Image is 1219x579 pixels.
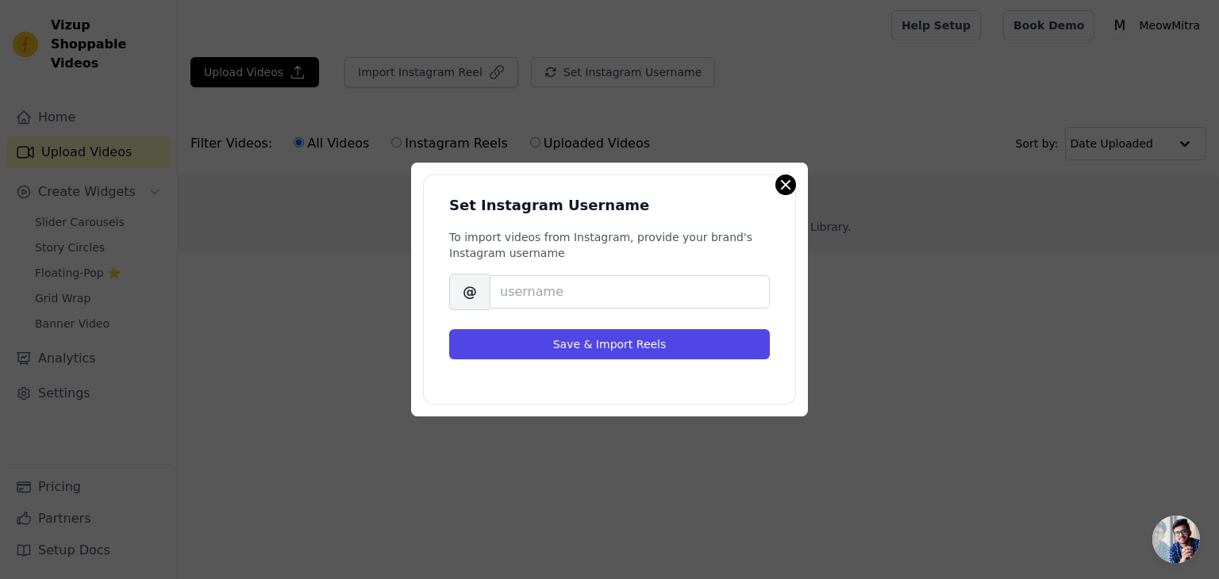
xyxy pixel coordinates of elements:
span: @ [449,274,490,310]
button: Close modal [776,175,795,194]
button: Save & Import Reels [449,329,770,359]
p: To import videos from Instagram, provide your brand's Instagram username [449,229,770,261]
h3: Set Instagram Username [449,194,770,217]
div: Open chat [1152,516,1200,563]
input: username [490,275,770,309]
